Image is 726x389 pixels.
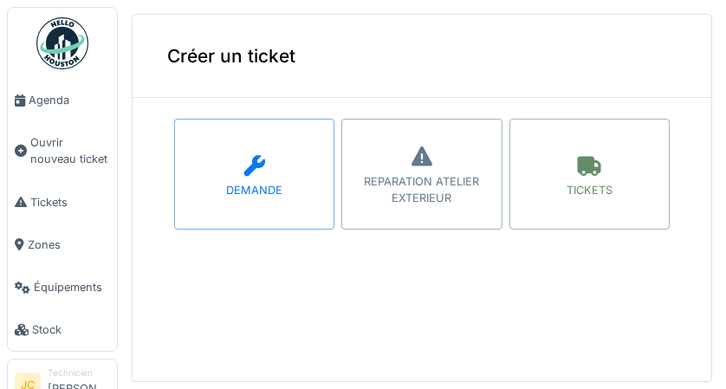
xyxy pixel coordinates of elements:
div: Créer un ticket [133,15,711,98]
a: Stock [8,308,117,351]
div: REPARATION ATELIER EXTERIEUR [342,173,501,206]
div: TICKETS [567,182,613,198]
div: DEMANDE [226,182,282,198]
div: Technicien [48,366,110,379]
a: Ouvrir nouveau ticket [8,121,117,180]
span: Ouvrir nouveau ticket [30,134,110,167]
a: Équipements [8,266,117,308]
span: Agenda [29,92,110,108]
span: Équipements [34,279,110,295]
span: Stock [32,321,110,338]
a: Agenda [8,79,117,121]
span: Zones [28,237,110,253]
span: Tickets [30,194,110,211]
img: Badge_color-CXgf-gQk.svg [36,17,88,69]
a: Zones [8,224,117,266]
a: Tickets [8,181,117,224]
